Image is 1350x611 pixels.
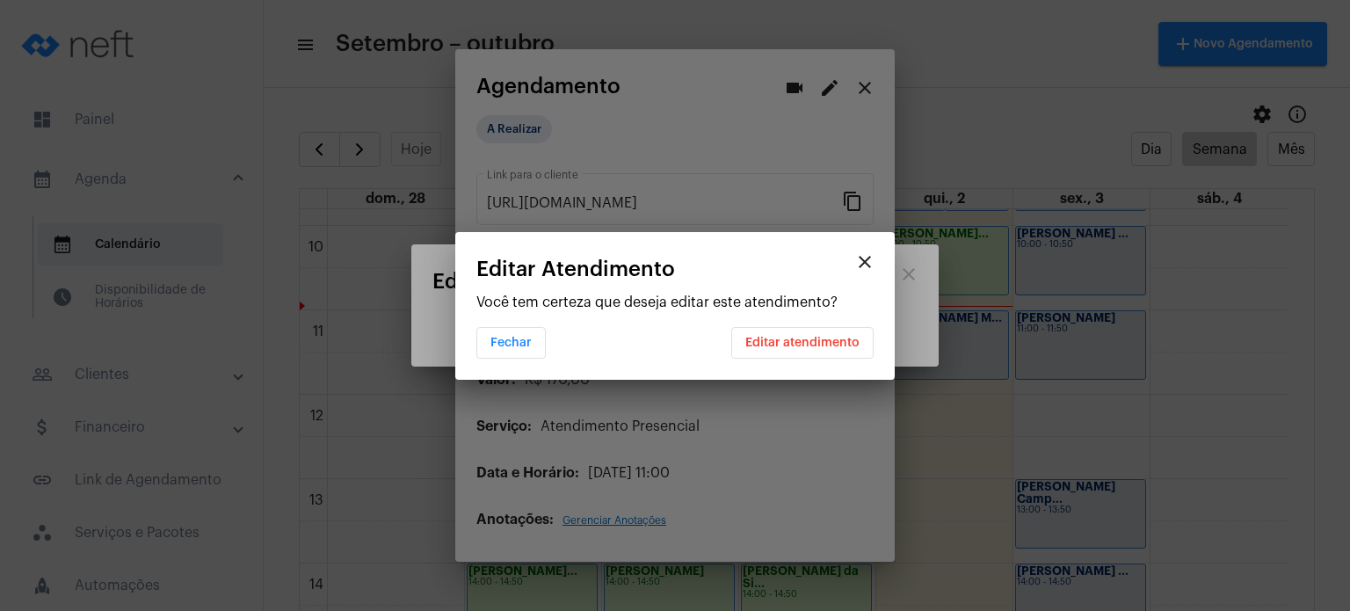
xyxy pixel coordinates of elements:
[476,327,546,359] button: Fechar
[490,337,532,349] span: Fechar
[854,251,875,273] mat-icon: close
[476,295,874,310] p: Você tem certeza que deseja editar este atendimento?
[476,258,675,280] span: Editar Atendimento
[745,337,860,349] span: Editar atendimento
[731,327,874,359] button: Editar atendimento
